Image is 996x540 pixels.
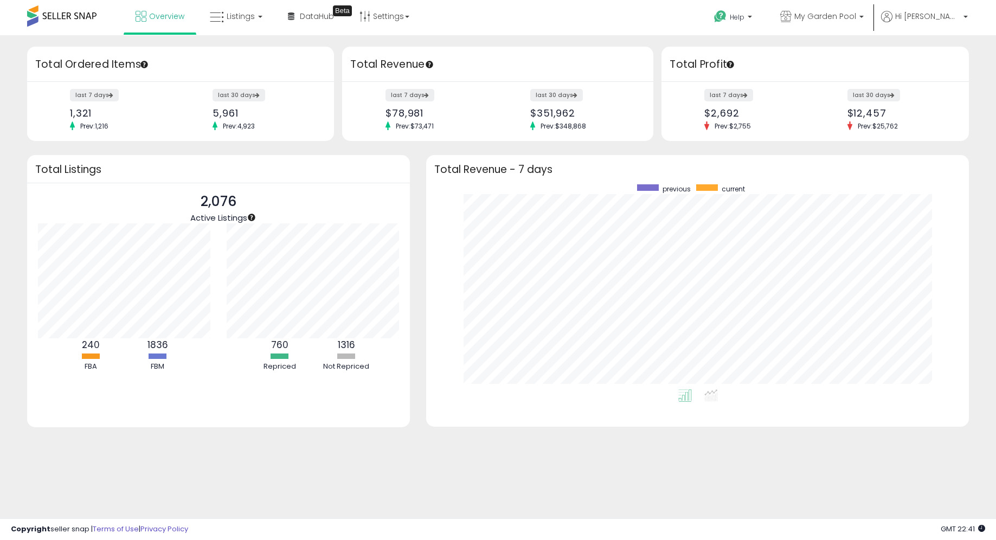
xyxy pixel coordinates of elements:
div: Tooltip anchor [725,60,735,69]
span: Prev: $2,755 [709,121,756,131]
h3: Total Listings [35,165,402,173]
span: Listings [227,11,255,22]
label: last 30 days [847,89,900,101]
span: Hi [PERSON_NAME] [895,11,960,22]
div: Tooltip anchor [247,213,256,222]
label: last 7 days [704,89,753,101]
div: FBA [59,362,124,372]
p: 2,076 [190,191,247,212]
a: Hi [PERSON_NAME] [881,11,968,35]
span: Help [730,12,744,22]
div: FBM [125,362,190,372]
span: current [722,184,745,194]
span: DataHub [300,11,334,22]
label: last 7 days [70,89,119,101]
span: Prev: $348,868 [535,121,592,131]
a: Help [705,2,763,35]
i: Get Help [714,10,727,23]
div: $12,457 [847,107,950,119]
div: Tooltip anchor [333,5,352,16]
div: Tooltip anchor [139,60,149,69]
div: Tooltip anchor [425,60,434,69]
div: 1,321 [70,107,172,119]
div: $78,981 [385,107,490,119]
h3: Total Ordered Items [35,57,326,72]
h3: Total Revenue - 7 days [434,165,961,173]
h3: Total Profit [670,57,960,72]
b: 760 [271,338,288,351]
span: Prev: $73,471 [390,121,439,131]
div: $351,962 [530,107,634,119]
span: Active Listings [190,212,247,223]
h3: Total Revenue [350,57,645,72]
label: last 7 days [385,89,434,101]
label: last 30 days [530,89,583,101]
span: My Garden Pool [794,11,856,22]
span: Prev: $25,762 [852,121,903,131]
span: Prev: 4,923 [217,121,260,131]
span: previous [663,184,691,194]
b: 1836 [147,338,168,351]
div: 5,961 [213,107,315,119]
div: Not Repriced [314,362,379,372]
div: Repriced [247,362,312,372]
span: Overview [149,11,184,22]
b: 1316 [338,338,355,351]
b: 240 [82,338,100,351]
span: Prev: 1,216 [75,121,114,131]
div: $2,692 [704,107,807,119]
label: last 30 days [213,89,265,101]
